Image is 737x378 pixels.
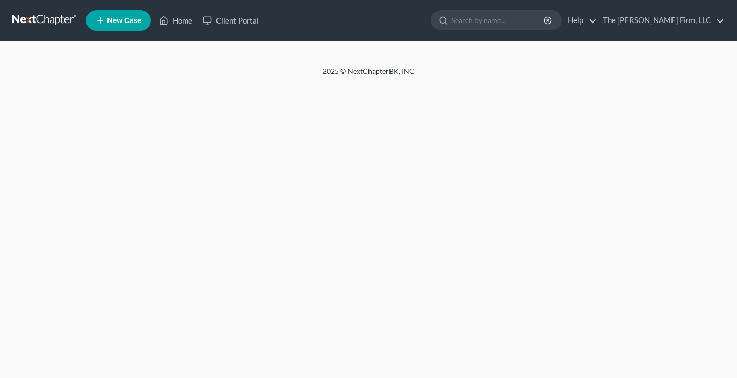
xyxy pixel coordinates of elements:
[598,11,724,30] a: The [PERSON_NAME] Firm, LLC
[451,11,545,30] input: Search by name...
[107,17,141,25] span: New Case
[198,11,264,30] a: Client Portal
[154,11,198,30] a: Home
[77,66,660,84] div: 2025 © NextChapterBK, INC
[562,11,597,30] a: Help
